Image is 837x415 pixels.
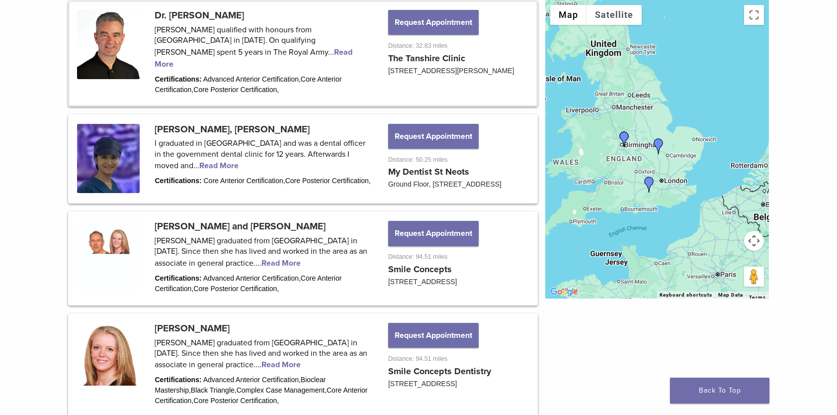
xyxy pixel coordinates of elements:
[586,5,642,25] button: Show satellite imagery
[744,231,764,251] button: Map camera controls
[388,221,479,246] button: Request Appointment
[388,124,479,149] button: Request Appointment
[744,5,764,25] button: Toggle fullscreen view
[388,323,479,348] button: Request Appointment
[718,292,743,299] button: Map Data
[388,10,479,35] button: Request Appointment
[548,286,581,299] a: Open this area in Google Maps (opens a new window)
[548,286,581,299] img: Google
[641,177,657,193] div: Dr. Richard Brooks
[616,131,632,147] div: Dr. Claire Burgess
[744,267,764,287] button: Drag Pegman onto the map to open Street View
[550,5,586,25] button: Show street map
[660,292,712,299] button: Keyboard shortcuts
[651,138,667,154] div: Dr. Shuk Yin, Yip
[670,378,769,404] a: Back To Top
[766,130,782,146] div: Dr. Mercedes Robles-Medina
[749,295,766,301] a: Terms (opens in new tab)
